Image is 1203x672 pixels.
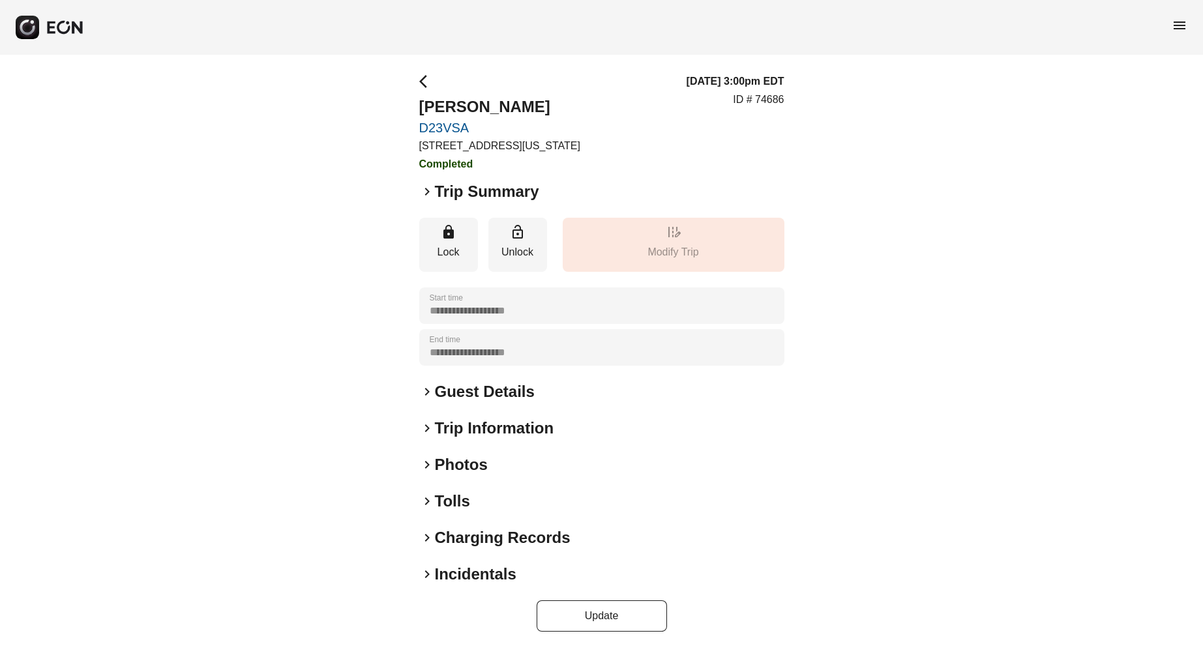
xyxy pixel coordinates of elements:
p: Unlock [495,244,541,260]
button: Lock [419,218,478,272]
h2: Incidentals [435,564,516,585]
h2: Photos [435,454,488,475]
span: lock_open [510,224,526,240]
h2: Tolls [435,491,470,512]
h2: [PERSON_NAME] [419,96,580,117]
h2: Guest Details [435,381,535,402]
span: lock [441,224,456,240]
button: Unlock [488,218,547,272]
h3: Completed [419,156,580,172]
span: keyboard_arrow_right [419,530,435,546]
p: Lock [426,244,471,260]
h2: Trip Summary [435,181,539,202]
span: arrow_back_ios [419,74,435,89]
span: keyboard_arrow_right [419,384,435,400]
h2: Charging Records [435,527,571,548]
p: ID # 74686 [733,92,784,108]
h2: Trip Information [435,418,554,439]
span: keyboard_arrow_right [419,457,435,473]
span: keyboard_arrow_right [419,420,435,436]
span: keyboard_arrow_right [419,184,435,199]
span: menu [1172,18,1187,33]
button: Update [537,600,667,632]
span: keyboard_arrow_right [419,566,435,582]
p: [STREET_ADDRESS][US_STATE] [419,138,580,154]
h3: [DATE] 3:00pm EDT [687,74,784,89]
a: D23VSA [419,120,580,136]
span: keyboard_arrow_right [419,493,435,509]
